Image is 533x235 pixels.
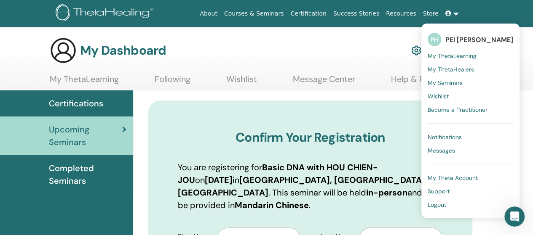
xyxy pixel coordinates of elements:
iframe: Intercom live chat [504,206,525,227]
a: Messages [428,144,513,157]
span: PEI [PERSON_NAME] [445,35,513,44]
span: My Theta Account [428,174,478,182]
a: My ThetaHealers [428,63,513,76]
span: Logout [428,201,446,209]
a: Support [428,185,513,198]
span: My ThetaLearning [428,52,477,60]
b: Mandarin Chinese [235,200,309,211]
a: My Account [411,41,458,60]
b: Basic DNA with HOU CHIEN-JOU [178,162,378,185]
h3: My Dashboard [80,43,166,58]
span: Messages [428,147,455,154]
b: in-person [366,187,407,198]
a: Wishlist [428,90,513,103]
a: My ThetaLearning [50,74,119,90]
a: Following [155,74,190,90]
a: Message Center [293,74,355,90]
h3: Confirm Your Registration [178,130,443,145]
a: My Seminars [428,76,513,90]
a: Become a Practitioner [428,103,513,116]
a: About [196,6,220,21]
a: PHPEI [PERSON_NAME] [428,30,513,49]
a: Store [420,6,442,21]
p: You are registering for on in . This seminar will be held and will be provided in . [178,161,443,211]
a: Notifications [428,130,513,144]
img: logo.png [56,4,156,23]
span: Support [428,187,450,195]
a: My ThetaLearning [428,49,513,63]
a: Logout [428,198,513,211]
span: Upcoming Seminars [49,123,122,148]
a: Courses & Seminars [221,6,287,21]
span: Completed Seminars [49,162,126,187]
span: Certifications [49,97,103,110]
span: Become a Practitioner [428,106,487,114]
b: [GEOGRAPHIC_DATA], [GEOGRAPHIC_DATA], [GEOGRAPHIC_DATA] [178,174,427,198]
a: Certification [287,6,329,21]
span: My ThetaHealers [428,66,474,73]
a: Help & Resources [391,74,459,90]
span: My Seminars [428,79,463,87]
a: Wishlist [226,74,257,90]
span: PH [428,33,441,46]
span: Wishlist [428,92,449,100]
a: My Theta Account [428,171,513,185]
img: cog.svg [411,43,421,58]
span: Notifications [428,133,462,141]
a: Resources [383,6,420,21]
b: [DATE] [205,174,233,185]
img: generic-user-icon.jpg [50,37,77,64]
a: Success Stories [330,6,383,21]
